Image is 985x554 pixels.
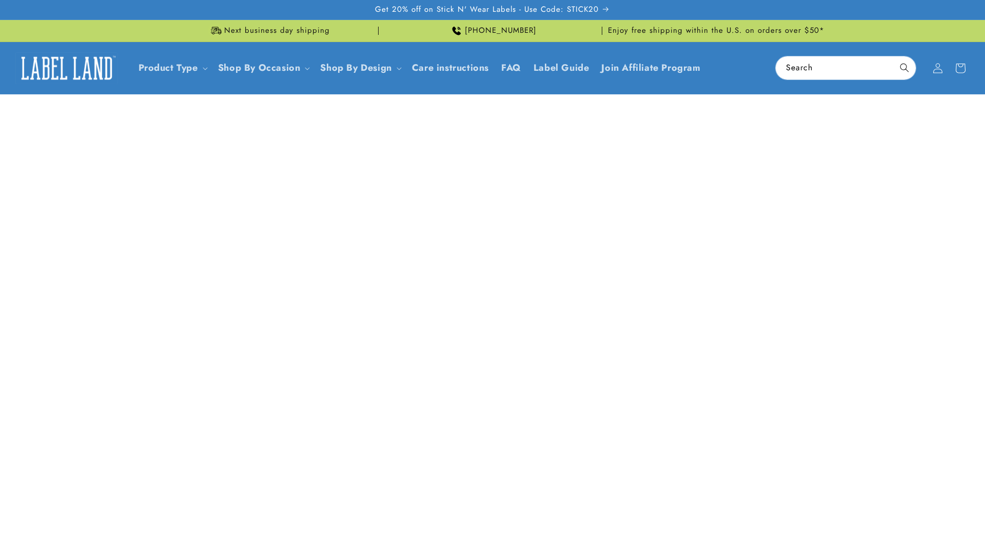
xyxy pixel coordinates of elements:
[465,26,537,36] span: [PHONE_NUMBER]
[383,20,602,42] div: Announcement
[893,56,916,79] button: Search
[601,62,700,74] span: Join Affiliate Program
[132,56,212,80] summary: Product Type
[412,62,489,74] span: Care instructions
[595,56,706,80] a: Join Affiliate Program
[320,61,391,74] a: Shop By Design
[606,20,826,42] div: Announcement
[534,62,589,74] span: Label Guide
[139,61,198,74] a: Product Type
[224,26,330,36] span: Next business day shipping
[218,62,301,74] span: Shop By Occasion
[406,56,495,80] a: Care instructions
[501,62,521,74] span: FAQ
[375,5,599,15] span: Get 20% off on Stick N' Wear Labels - Use Code: STICK20
[159,20,379,42] div: Announcement
[527,56,596,80] a: Label Guide
[212,56,314,80] summary: Shop By Occasion
[12,48,122,88] a: Label Land
[15,52,118,84] img: Label Land
[314,56,405,80] summary: Shop By Design
[608,26,824,36] span: Enjoy free shipping within the U.S. on orders over $50*
[495,56,527,80] a: FAQ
